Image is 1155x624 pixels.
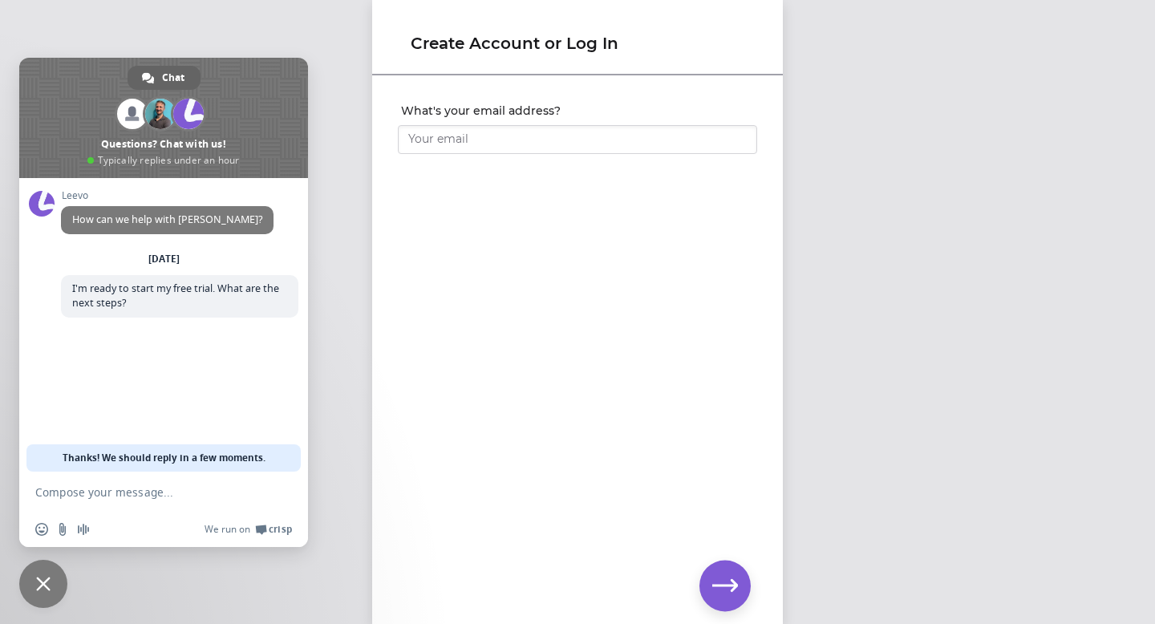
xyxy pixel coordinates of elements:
[128,66,201,90] div: Chat
[77,523,90,536] span: Audio message
[35,485,257,500] textarea: Compose your message...
[61,190,274,201] span: Leevo
[72,213,262,226] span: How can we help with [PERSON_NAME]?
[205,523,292,536] a: We run onCrisp
[162,66,184,90] span: Chat
[63,444,265,472] span: Thanks! We should reply in a few moments.
[269,523,292,536] span: Crisp
[19,560,67,608] div: Close chat
[398,125,757,154] input: Your email
[56,523,69,536] span: Send a file
[35,523,48,536] span: Insert an emoji
[401,103,757,119] label: What's your email address?
[205,523,250,536] span: We run on
[148,254,180,264] div: [DATE]
[72,282,279,310] span: I'm ready to start my free trial. What are the next steps?
[411,32,744,55] h1: Create Account or Log In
